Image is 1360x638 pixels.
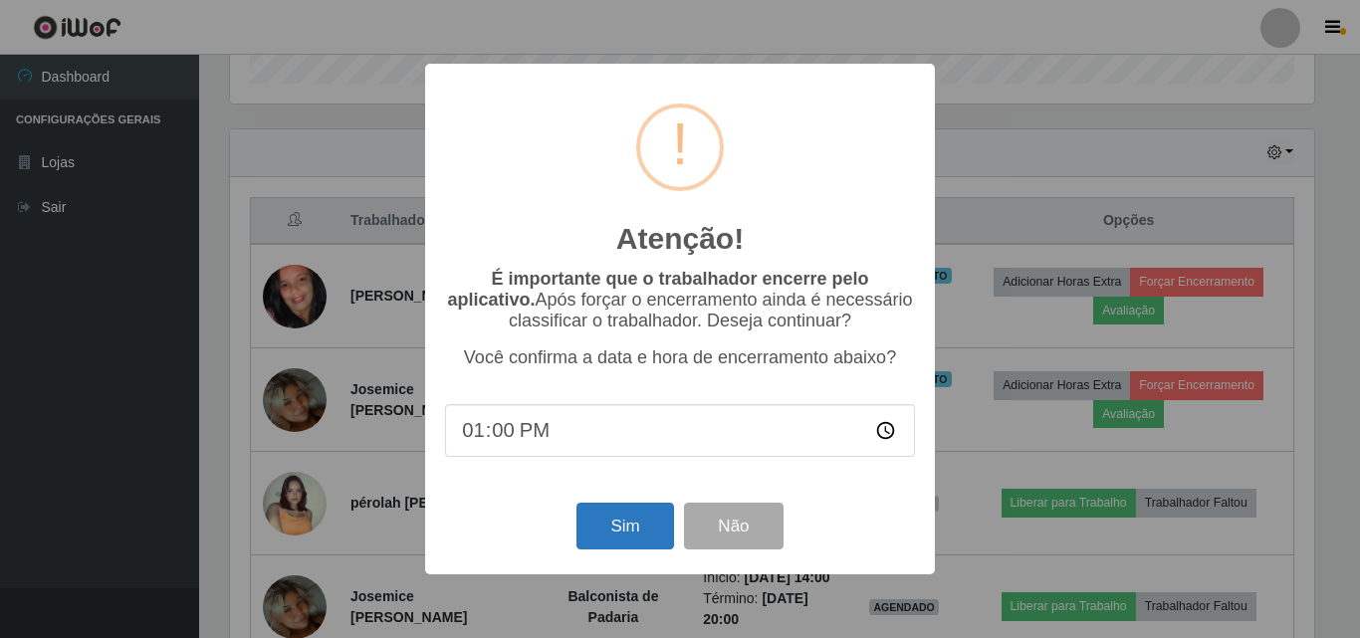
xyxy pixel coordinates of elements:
p: Você confirma a data e hora de encerramento abaixo? [445,347,915,368]
button: Sim [576,503,673,549]
h2: Atenção! [616,221,744,257]
p: Após forçar o encerramento ainda é necessário classificar o trabalhador. Deseja continuar? [445,269,915,331]
button: Não [684,503,783,549]
b: É importante que o trabalhador encerre pelo aplicativo. [447,269,868,310]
